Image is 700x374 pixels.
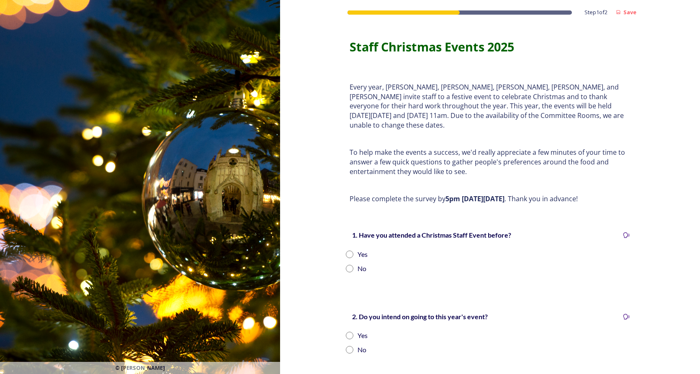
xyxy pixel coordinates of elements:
strong: 2. Do you intend on going to this year's event? [352,313,488,320]
strong: 5pm [DATE][DATE] [445,194,504,203]
div: Yes [358,249,368,259]
strong: Staff Christmas Events 2025 [350,38,514,55]
span: Step 1 of 2 [584,8,607,16]
div: No [358,264,366,274]
div: Yes [358,330,368,341]
div: No [358,345,366,355]
strong: Save [623,8,636,16]
p: Please complete the survey by . Thank you in advance! [350,194,630,204]
p: Every year, [PERSON_NAME], [PERSON_NAME], [PERSON_NAME], [PERSON_NAME], and [PERSON_NAME] invite ... [350,82,630,130]
p: To help make the events a success, we'd really appreciate a few minutes of your time to answer a ... [350,148,630,176]
strong: 1. Have you attended a Christmas Staff Event before? [352,231,511,239]
span: © [PERSON_NAME] [115,364,165,372]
